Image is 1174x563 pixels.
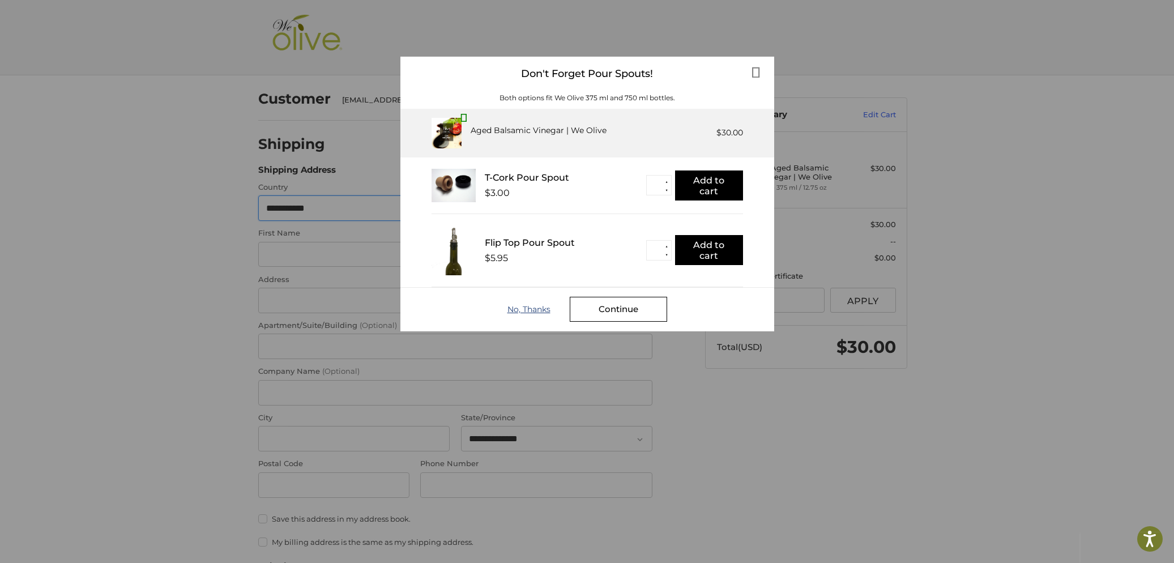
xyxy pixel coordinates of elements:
[663,251,671,259] button: ▼
[400,93,774,103] div: Both options fit We Olive 375 ml and 750 ml bottles.
[485,187,510,198] div: $3.00
[485,237,646,248] div: Flip Top Pour Spout
[675,235,743,265] button: Add to cart
[570,297,667,322] div: Continue
[663,186,671,194] button: ▼
[716,127,743,139] div: $30.00
[485,172,646,183] div: T-Cork Pour Spout
[16,17,128,26] p: We're away right now. Please check back later!
[675,170,743,201] button: Add to cart
[432,225,476,275] img: FTPS_bottle__43406.1705089544.233.225.jpg
[432,169,476,202] img: T_Cork__22625.1711686153.233.225.jpg
[471,125,607,137] div: Aged Balsamic Vinegar | We Olive
[130,15,144,28] button: Open LiveChat chat widget
[485,253,508,263] div: $5.95
[1081,532,1174,563] iframe: Google Customer Reviews
[507,305,570,314] div: No, Thanks
[663,177,671,186] button: ▲
[663,242,671,251] button: ▲
[400,57,774,91] div: Don't Forget Pour Spouts!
